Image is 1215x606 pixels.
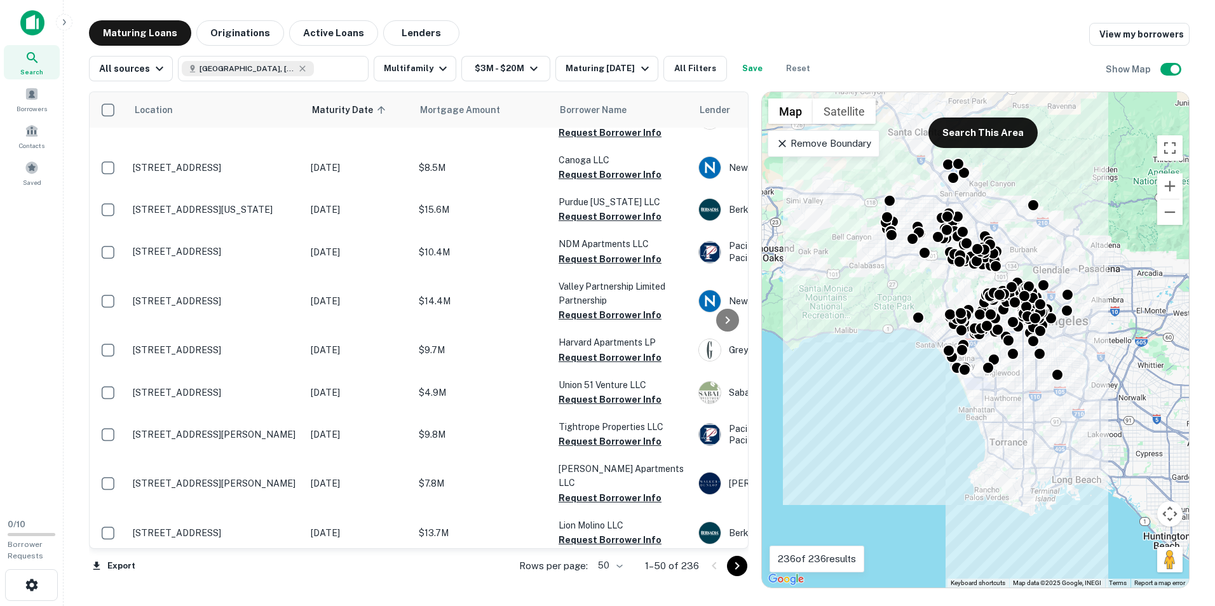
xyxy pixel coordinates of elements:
p: Remove Boundary [776,136,871,151]
th: Location [126,92,304,128]
p: [DATE] [311,386,406,400]
button: Request Borrower Info [559,125,662,140]
img: picture [699,157,721,178]
p: $14.4M [419,294,546,308]
p: $10.4M [419,245,546,259]
p: [DATE] [311,476,406,490]
p: Purdue [US_STATE] LLC [559,195,686,209]
div: [PERSON_NAME] & Dunlop [698,472,889,495]
a: Search [4,45,60,79]
span: Borrower Name [560,102,627,118]
div: Berkadia [698,522,889,544]
button: Keyboard shortcuts [951,579,1005,588]
button: Show satellite imagery [813,98,876,124]
a: Open this area in Google Maps (opens a new window) [765,571,807,588]
button: Show street map [768,98,813,124]
span: Contacts [19,140,44,151]
div: Newmark [698,290,889,313]
button: Request Borrower Info [559,490,662,506]
a: Saved [4,156,60,190]
th: Lender [692,92,895,128]
p: [PERSON_NAME] Apartments LLC [559,462,686,490]
button: Active Loans [289,20,378,46]
div: Berkadia [698,198,889,221]
a: View my borrowers [1089,23,1190,46]
button: Toggle fullscreen view [1157,135,1183,161]
p: $13.7M [419,526,546,540]
button: Zoom in [1157,173,1183,199]
p: $8.5M [419,161,546,175]
p: [DATE] [311,294,406,308]
button: Go to next page [727,556,747,576]
button: Maturing Loans [89,20,191,46]
p: [DATE] [311,428,406,441]
img: picture [699,424,721,445]
a: Borrowers [4,82,60,116]
h6: Show Map [1106,62,1153,76]
img: capitalize-icon.png [20,10,44,36]
div: 0 0 [762,92,1189,588]
img: picture [699,522,721,544]
p: $4.9M [419,386,546,400]
p: [STREET_ADDRESS] [133,527,298,539]
img: picture [699,199,721,220]
img: picture [699,241,721,263]
p: 1–50 of 236 [645,558,699,574]
button: Request Borrower Info [559,252,662,267]
button: Map camera controls [1157,501,1183,527]
p: [STREET_ADDRESS] [133,162,298,173]
button: Export [89,556,139,576]
p: [STREET_ADDRESS] [133,344,298,356]
span: Maturity Date [312,102,390,118]
p: [STREET_ADDRESS] [133,295,298,307]
p: $15.6M [419,203,546,217]
button: All Filters [663,56,727,81]
span: Saved [23,177,41,187]
p: [STREET_ADDRESS][US_STATE] [133,204,298,215]
div: 50 [593,556,625,575]
p: [DATE] [311,245,406,259]
span: Borrowers [17,104,47,114]
p: Rows per page: [519,558,588,574]
button: Multifamily [374,56,456,81]
p: $7.8M [419,476,546,490]
p: NDM Apartments LLC [559,237,686,251]
button: Zoom out [1157,199,1183,225]
p: [DATE] [311,203,406,217]
div: Pacific Premier Trust, A Division Of Pacific Premier Bank [698,240,889,263]
button: Maturing [DATE] [555,56,658,81]
p: Tightrope Properties LLC [559,420,686,434]
th: Borrower Name [552,92,692,128]
button: All sources [89,56,173,81]
p: Harvard Apartments LP [559,335,686,349]
button: Request Borrower Info [559,209,662,224]
img: picture [699,290,721,312]
button: Search This Area [928,118,1038,148]
div: Pacific Premier Trust, A Division Of Pacific Premier Bank [698,423,889,446]
button: Lenders [383,20,459,46]
p: [STREET_ADDRESS][PERSON_NAME] [133,429,298,440]
button: Request Borrower Info [559,434,662,449]
p: Lion Molino LLC [559,518,686,532]
button: $3M - $20M [461,56,550,81]
a: Contacts [4,119,60,153]
img: picture [699,473,721,494]
div: Newmark [698,156,889,179]
th: Mortgage Amount [412,92,552,128]
p: Canoga LLC [559,153,686,167]
button: Request Borrower Info [559,392,662,407]
iframe: Chat Widget [1151,504,1215,565]
div: Greystone [698,339,889,361]
div: Sabal Investment Holdings [698,381,889,404]
div: Maturing [DATE] [566,61,652,76]
p: $9.7M [419,343,546,357]
th: Maturity Date [304,92,412,128]
img: picture [699,382,721,403]
span: Borrower Requests [8,540,43,560]
p: [STREET_ADDRESS] [133,387,298,398]
div: All sources [99,61,167,76]
span: Location [134,102,173,118]
button: Request Borrower Info [559,307,662,323]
